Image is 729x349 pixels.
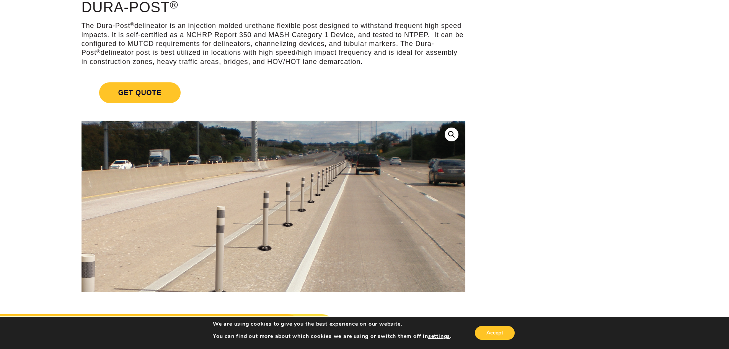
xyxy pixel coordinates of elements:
[213,321,452,328] p: We are using cookies to give you the best experience on our website.
[213,333,452,340] p: You can find out more about which cookies we are using or switch them off in .
[99,82,181,103] span: Get Quote
[130,21,134,27] sup: ®
[428,333,450,340] button: settings
[82,73,465,112] a: Get Quote
[475,326,515,340] button: Accept
[82,21,465,66] p: The Dura-Post delineator is an injection molded urethane flexible post designed to withstand freq...
[96,49,101,54] sup: ®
